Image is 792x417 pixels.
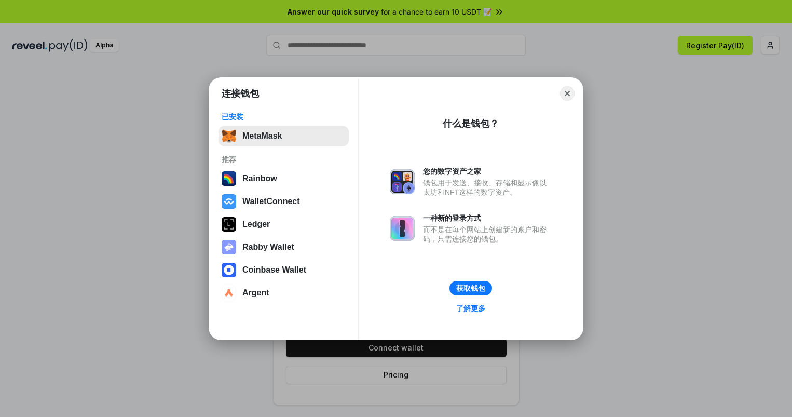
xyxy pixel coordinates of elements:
div: 而不是在每个网站上创建新的账户和密码，只需连接您的钱包。 [423,225,552,244]
img: svg+xml,%3Csvg%20xmlns%3D%22http%3A%2F%2Fwww.w3.org%2F2000%2Fsvg%22%20width%3D%2228%22%20height%3... [222,217,236,232]
div: 钱包用于发送、接收、存储和显示像以太坊和NFT这样的数字资产。 [423,178,552,197]
button: Ledger [219,214,349,235]
button: WalletConnect [219,191,349,212]
img: svg+xml,%3Csvg%20xmlns%3D%22http%3A%2F%2Fwww.w3.org%2F2000%2Fsvg%22%20fill%3D%22none%22%20viewBox... [390,216,415,241]
button: 获取钱包 [449,281,492,295]
div: 您的数字资产之家 [423,167,552,176]
div: Rabby Wallet [242,243,294,252]
div: 一种新的登录方式 [423,213,552,223]
button: Rabby Wallet [219,237,349,258]
button: Coinbase Wallet [219,260,349,280]
img: svg+xml,%3Csvg%20xmlns%3D%22http%3A%2F%2Fwww.w3.org%2F2000%2Fsvg%22%20fill%3D%22none%22%20viewBox... [222,240,236,254]
button: Rainbow [219,168,349,189]
div: 推荐 [222,155,346,164]
img: svg+xml,%3Csvg%20width%3D%2228%22%20height%3D%2228%22%20viewBox%3D%220%200%2028%2028%22%20fill%3D... [222,194,236,209]
div: WalletConnect [242,197,300,206]
div: Ledger [242,220,270,229]
img: svg+xml,%3Csvg%20xmlns%3D%22http%3A%2F%2Fwww.w3.org%2F2000%2Fsvg%22%20fill%3D%22none%22%20viewBox... [390,169,415,194]
div: MetaMask [242,131,282,141]
img: svg+xml,%3Csvg%20width%3D%2228%22%20height%3D%2228%22%20viewBox%3D%220%200%2028%2028%22%20fill%3D... [222,263,236,277]
div: 已安装 [222,112,346,122]
div: Rainbow [242,174,277,183]
img: svg+xml,%3Csvg%20width%3D%2228%22%20height%3D%2228%22%20viewBox%3D%220%200%2028%2028%22%20fill%3D... [222,286,236,300]
button: MetaMask [219,126,349,146]
div: Argent [242,288,269,298]
div: 了解更多 [456,304,485,313]
div: 获取钱包 [456,284,485,293]
img: svg+xml,%3Csvg%20fill%3D%22none%22%20height%3D%2233%22%20viewBox%3D%220%200%2035%2033%22%20width%... [222,129,236,143]
h1: 连接钱包 [222,87,259,100]
button: Close [560,86,575,101]
a: 了解更多 [450,302,491,315]
div: 什么是钱包？ [443,117,499,130]
img: svg+xml,%3Csvg%20width%3D%22120%22%20height%3D%22120%22%20viewBox%3D%220%200%20120%20120%22%20fil... [222,171,236,186]
button: Argent [219,283,349,303]
div: Coinbase Wallet [242,265,306,275]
